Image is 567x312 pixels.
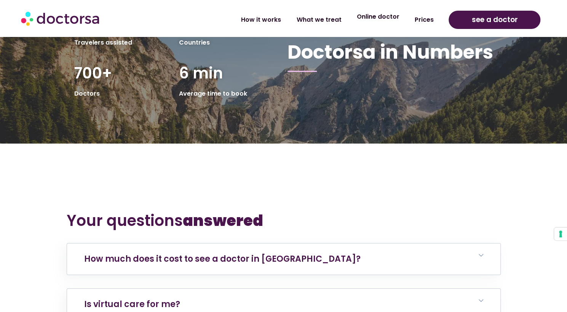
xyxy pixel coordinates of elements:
[233,11,289,29] a: How it works
[84,253,361,265] a: How much does it cost to see a doctor in [GEOGRAPHIC_DATA]?
[150,11,441,29] nav: Menu
[179,37,276,48] p: Countries
[74,62,112,84] span: 700+
[554,227,567,240] button: Your consent preferences for tracking technologies
[67,243,500,275] h6: How much does it cost to see a doctor in [GEOGRAPHIC_DATA]?
[471,14,517,26] span: see a doctor
[349,8,407,26] a: Online doctor
[183,210,263,231] b: answered
[449,11,540,29] a: see a doctor
[179,88,276,99] p: Average time to book
[84,298,180,310] a: Is virtual care for me?
[74,37,171,48] p: Travelers assisted
[287,42,497,62] h2: Doctorsa in Numbers
[289,11,349,29] a: What we treat
[74,88,171,99] p: Doctors
[407,11,441,29] a: Prices
[179,62,223,84] span: 6 min
[67,211,501,230] h2: Your questions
